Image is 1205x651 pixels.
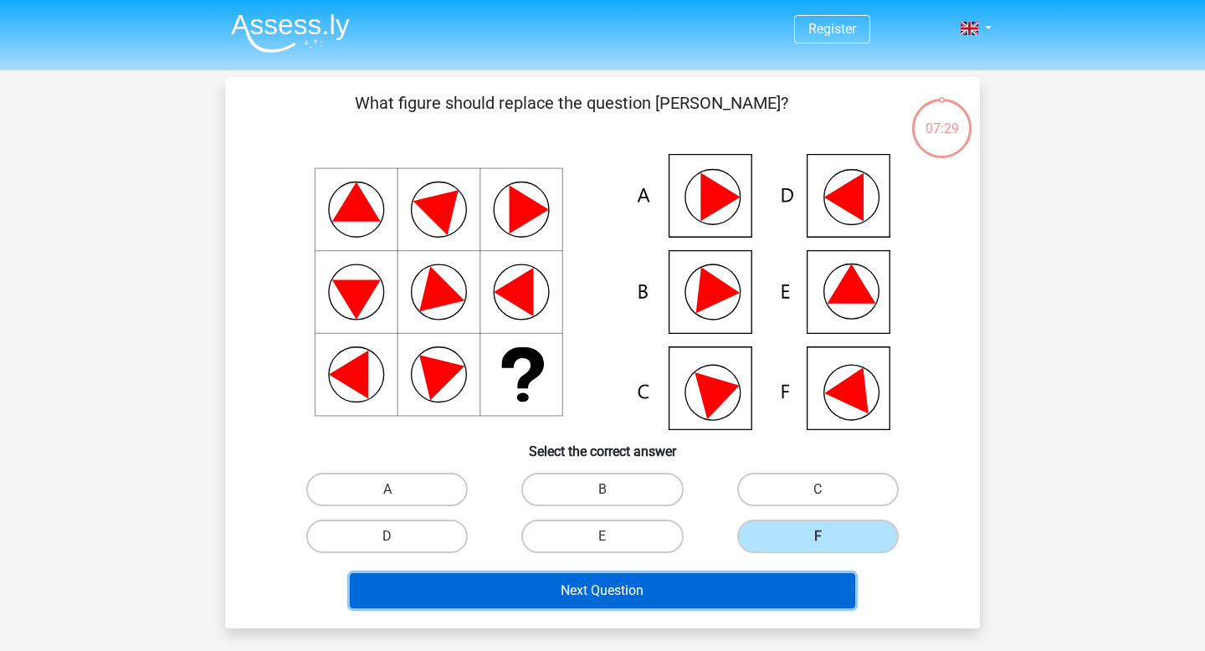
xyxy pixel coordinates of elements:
p: What figure should replace the question [PERSON_NAME]? [252,90,890,141]
img: Assessly [231,13,350,53]
div: 07:29 [910,97,973,139]
label: D [306,520,468,553]
label: E [521,520,683,553]
button: Next Question [350,573,856,608]
label: F [737,520,899,553]
a: Register [808,21,856,37]
label: A [306,473,468,506]
label: C [737,473,899,506]
h6: Select the correct answer [252,430,953,459]
label: B [521,473,683,506]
